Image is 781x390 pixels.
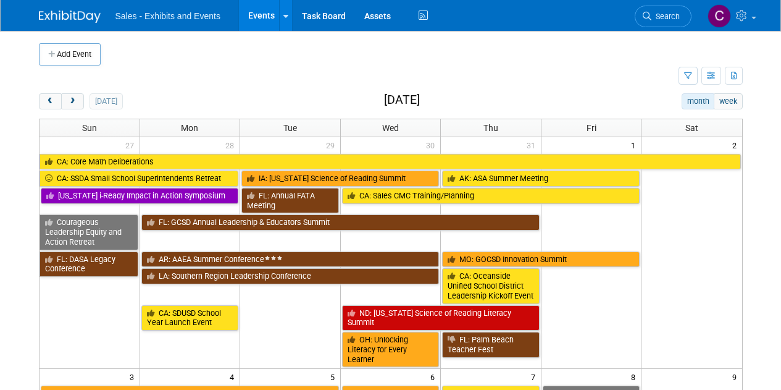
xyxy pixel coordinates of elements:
[731,369,742,384] span: 9
[141,252,440,268] a: AR: AAEA Summer Conference
[635,6,691,27] a: Search
[384,93,420,107] h2: [DATE]
[682,93,714,109] button: month
[630,137,641,153] span: 1
[283,123,297,133] span: Tue
[40,154,741,170] a: CA: Core Math Deliberations
[124,137,140,153] span: 27
[141,305,239,331] a: CA: SDUSD School Year Launch Event
[82,123,97,133] span: Sun
[342,332,440,367] a: OH: Unlocking Literacy for Every Learner
[483,123,498,133] span: Thu
[90,93,122,109] button: [DATE]
[442,332,540,357] a: FL: Palm Beach Teacher Fest
[39,93,62,109] button: prev
[708,4,731,28] img: Christine Lurz
[61,93,84,109] button: next
[530,369,541,384] span: 7
[587,123,596,133] span: Fri
[442,171,640,187] a: AK: ASA Summer Meeting
[40,252,138,277] a: FL: DASA Legacy Conference
[342,188,640,204] a: CA: Sales CMC Training/Planning
[224,137,240,153] span: 28
[329,369,340,384] span: 5
[325,137,340,153] span: 29
[651,12,680,21] span: Search
[141,214,540,231] a: FL: GCSD Annual Leadership & Educators Summit
[382,123,399,133] span: Wed
[714,93,742,109] button: week
[630,369,641,384] span: 8
[39,11,101,23] img: ExhibitDay
[442,252,640,268] a: MO: GOCSD Innovation Summit
[241,171,439,187] a: IA: [US_STATE] Science of Reading Summit
[228,369,240,384] span: 4
[128,369,140,384] span: 3
[40,171,239,187] a: CA: SSDA Small School Superintendents Retreat
[525,137,541,153] span: 31
[40,214,138,250] a: Courageous Leadership Equity and Action Retreat
[425,137,440,153] span: 30
[39,43,101,66] button: Add Event
[685,123,698,133] span: Sat
[342,305,540,331] a: ND: [US_STATE] Science of Reading Literacy Summit
[41,188,239,204] a: [US_STATE] i-Ready Impact in Action Symposium
[181,123,198,133] span: Mon
[429,369,440,384] span: 6
[115,11,220,21] span: Sales - Exhibits and Events
[241,188,339,213] a: FL: Annual FATA Meeting
[442,268,540,303] a: CA: Oceanside Unified School District Leadership Kickoff Event
[141,268,440,284] a: LA: Southern Region Leadership Conference
[731,137,742,153] span: 2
